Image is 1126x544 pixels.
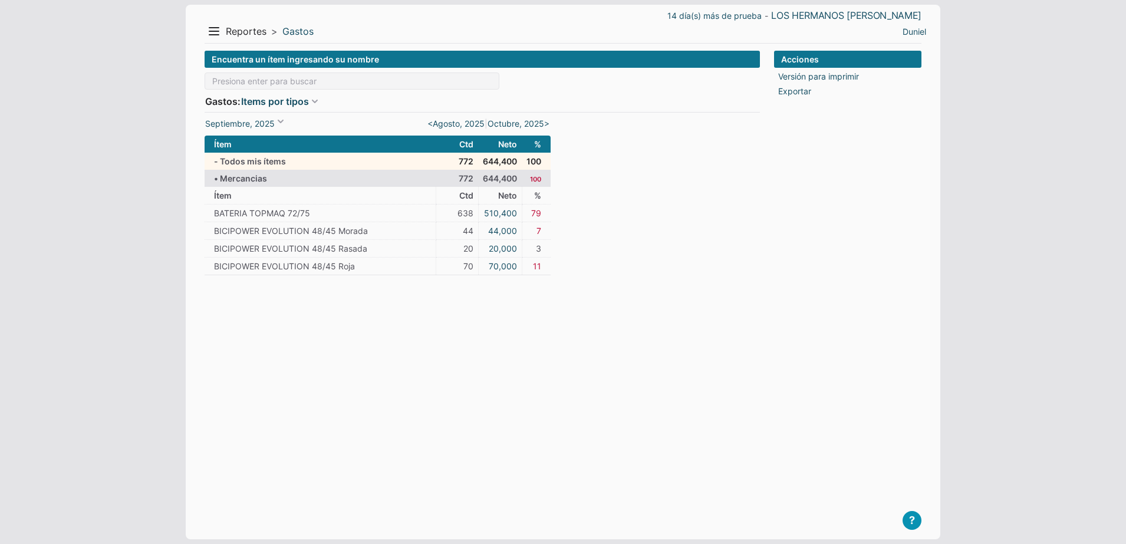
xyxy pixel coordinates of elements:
[533,261,541,271] span: 11
[226,25,266,38] span: Reportes
[436,258,478,275] td: 70
[488,225,517,237] a: 44,000
[205,94,760,111] div: Gastos:
[530,175,541,183] span: 100
[765,12,768,19] span: -
[436,170,478,187] td: 772
[778,85,811,97] a: Exportar
[531,208,541,218] span: 79
[522,153,551,170] th: 100
[205,187,436,205] td: Ítem
[436,153,478,170] th: 772
[214,155,286,167] a: Todos mis ítems
[478,187,522,205] td: Neto
[436,222,478,240] td: 44
[205,51,760,68] div: Encuentra un ítem ingresando su nombre
[522,136,551,153] th: %
[205,117,275,130] a: Septiembre, 2025
[436,136,478,153] th: Ctd
[489,260,517,272] a: 70,000
[488,117,549,130] a: Octubre, 2025>
[205,170,436,187] td: Mercancias
[205,136,436,153] th: Ítem
[205,258,436,275] td: BICIPOWER EVOLUTION 48/45 Roja
[282,25,314,38] a: Gastos
[771,9,921,22] a: LOS HERMANOS [PERSON_NAME]
[478,153,522,170] th: 644,400
[205,205,436,222] td: BATERIA TOPMAQ 72/75
[903,511,921,530] button: ?
[205,22,223,41] button: Menu
[478,136,522,153] th: Neto
[522,187,551,205] td: %
[774,51,921,68] div: Acciones
[667,9,762,22] a: 14 día(s) más de prueba
[205,72,499,90] input: Presiona enter para buscar
[536,243,541,253] span: 3
[489,242,517,255] a: 20,000
[241,94,309,108] a: Items por tipos
[436,240,478,258] td: 20
[427,117,485,130] a: <Agosto, 2025
[778,70,859,83] a: Versión para imprimir
[427,117,549,130] div: |
[214,172,220,184] span: •
[271,25,278,38] span: >
[436,187,478,205] td: Ctd
[205,240,436,258] td: BICIPOWER EVOLUTION 48/45 Rasada
[478,170,522,187] td: 644,400
[436,205,478,222] td: 638
[205,222,436,240] td: BICIPOWER EVOLUTION 48/45 Morada
[484,207,517,219] a: 510,400
[903,25,926,38] a: Duniel Macias
[536,226,541,236] span: 7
